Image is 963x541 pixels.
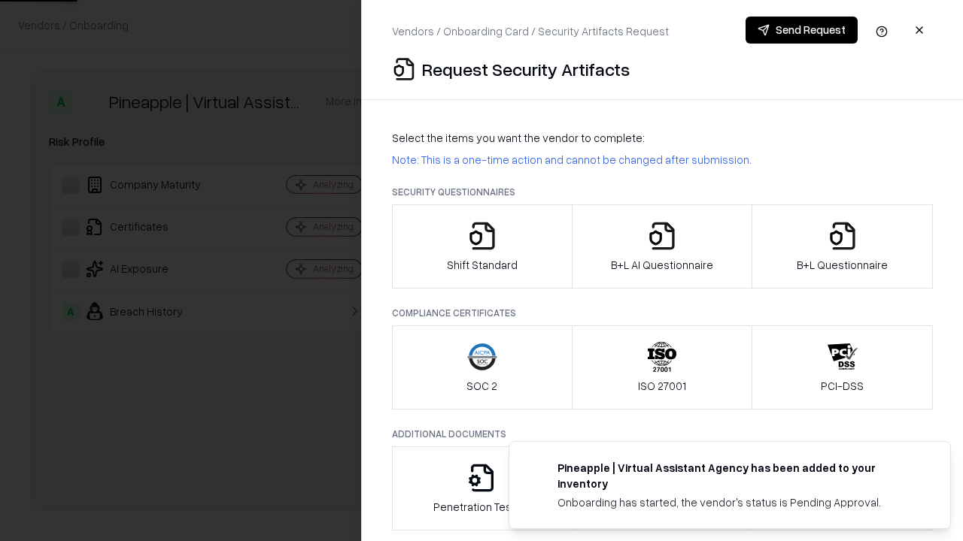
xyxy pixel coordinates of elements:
[433,499,530,515] p: Penetration Testing
[392,307,933,319] p: Compliance Certificates
[557,494,914,510] div: Onboarding has started, the vendor's status is Pending Approval.
[746,17,858,44] button: Send Request
[797,257,888,273] p: B+L Questionnaire
[392,446,573,530] button: Penetration Testing
[392,130,933,146] p: Select the items you want the vendor to complete:
[392,23,669,39] p: Vendors / Onboarding Card / Security Artifacts Request
[392,204,573,289] button: Shift Standard
[527,460,545,478] img: trypineapple.com
[422,57,630,81] p: Request Security Artifacts
[392,152,933,168] p: Note: This is a one-time action and cannot be changed after submission.
[557,460,914,491] div: Pineapple | Virtual Assistant Agency has been added to your inventory
[752,325,933,410] button: PCI-DSS
[752,204,933,289] button: B+L Questionnaire
[466,378,497,394] p: SOC 2
[638,378,686,394] p: ISO 27001
[392,186,933,198] p: Security Questionnaires
[821,378,864,394] p: PCI-DSS
[447,257,518,273] p: Shift Standard
[392,325,573,410] button: SOC 2
[572,204,753,289] button: B+L AI Questionnaire
[572,325,753,410] button: ISO 27001
[611,257,713,273] p: B+L AI Questionnaire
[392,428,933,440] p: Additional Documents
